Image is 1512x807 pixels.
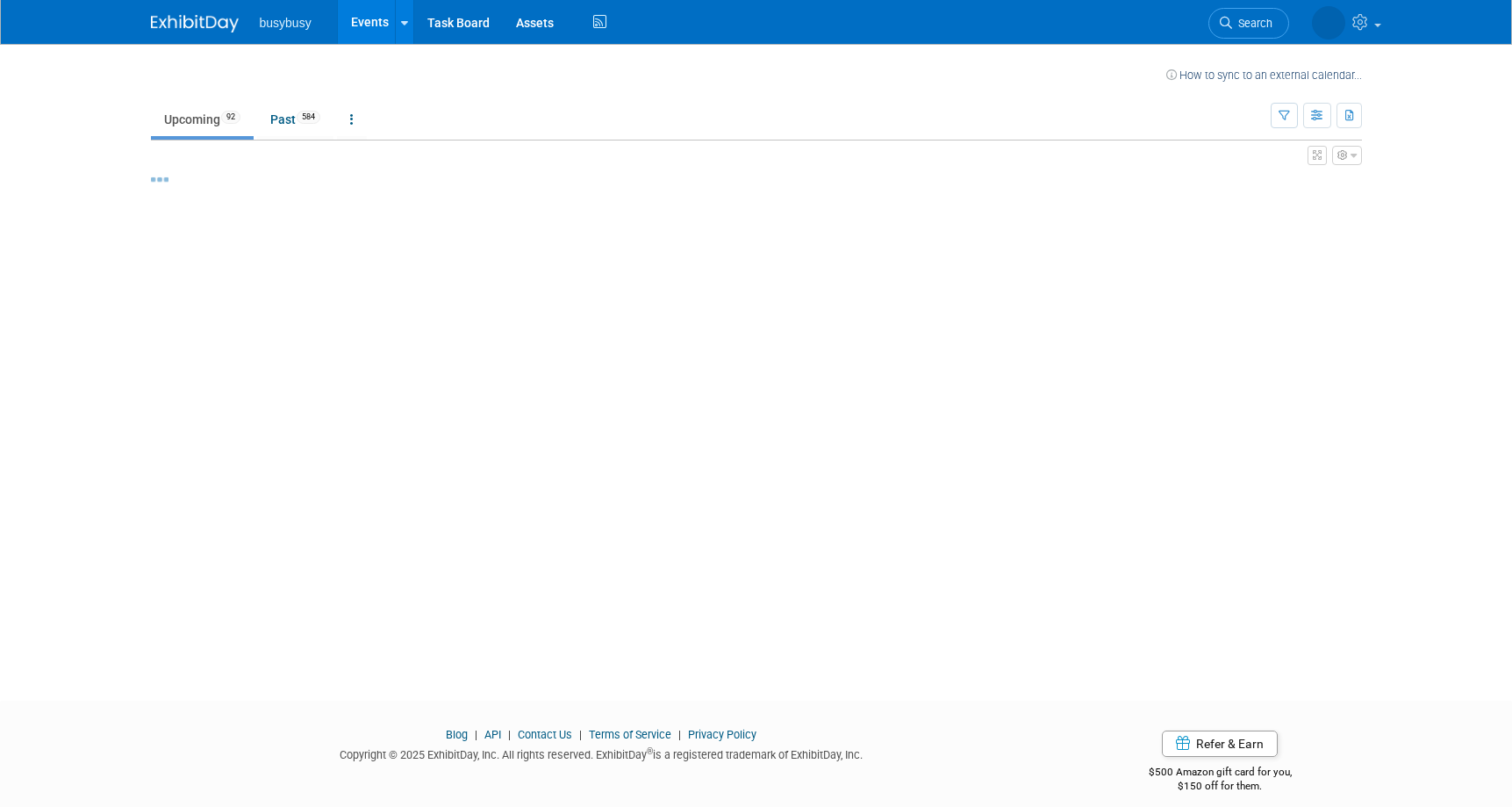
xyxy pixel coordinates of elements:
span: Search [1232,17,1272,30]
img: Bracken Anderson [1312,6,1345,40]
div: $500 Amazon gift card for you, [1078,753,1362,794]
img: ExhibitDay [151,15,239,32]
a: Refer & Earn [1162,731,1278,757]
a: Blog [446,728,468,741]
span: | [674,728,685,741]
a: API [484,728,501,741]
span: busybusy [260,16,312,30]
a: Privacy Policy [688,728,756,741]
a: Search [1208,8,1289,39]
span: | [470,728,482,741]
span: | [575,728,586,741]
img: loading... [151,177,168,182]
div: $150 off for them. [1078,779,1362,794]
a: How to sync to an external calendar... [1166,68,1362,82]
a: Contact Us [518,728,572,741]
a: Upcoming92 [151,103,254,136]
span: 584 [297,111,320,124]
a: Terms of Service [589,728,671,741]
a: Past584 [257,103,333,136]
span: | [504,728,515,741]
div: Copyright © 2025 ExhibitDay, Inc. All rights reserved. ExhibitDay is a registered trademark of Ex... [151,743,1053,763]
sup: ® [647,746,653,756]
span: 92 [221,111,240,124]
